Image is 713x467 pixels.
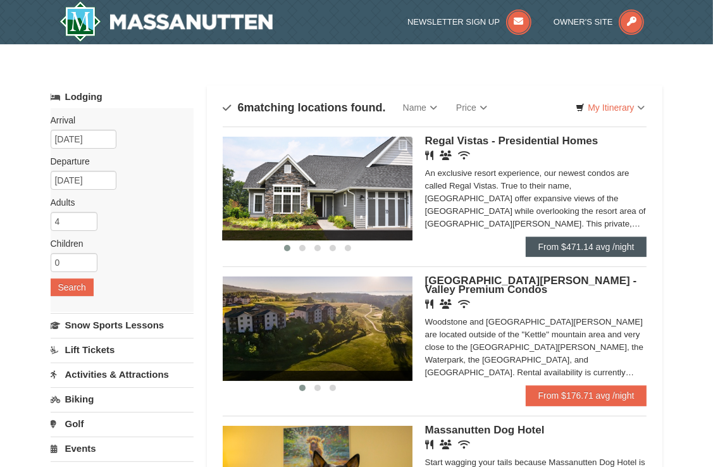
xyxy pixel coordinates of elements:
img: Massanutten Resort Logo [59,1,273,42]
a: Price [447,95,497,120]
h4: matching locations found. [223,101,386,114]
span: Regal Vistas - Presidential Homes [425,135,598,147]
a: Name [394,95,447,120]
i: Wireless Internet (free) [458,299,470,309]
a: Biking [51,387,194,411]
a: From $176.71 avg /night [526,385,647,406]
i: Wireless Internet (free) [458,440,470,449]
span: Newsletter Sign Up [407,17,500,27]
label: Departure [51,155,185,168]
div: Woodstone and [GEOGRAPHIC_DATA][PERSON_NAME] are located outside of the "Kettle" mountain area an... [425,316,647,379]
a: Newsletter Sign Up [407,17,531,27]
i: Banquet Facilities [440,151,452,160]
label: Children [51,237,185,250]
a: From $471.14 avg /night [526,237,647,257]
a: Activities & Attractions [51,363,194,386]
a: Massanutten Resort [59,1,273,42]
span: Massanutten Dog Hotel [425,424,545,436]
div: An exclusive resort experience, our newest condos are called Regal Vistas. True to their name, [G... [425,167,647,230]
i: Wireless Internet (free) [458,151,470,160]
a: Snow Sports Lessons [51,313,194,337]
i: Banquet Facilities [440,299,452,309]
i: Restaurant [425,151,433,160]
i: Banquet Facilities [440,440,452,449]
i: Restaurant [425,299,433,309]
span: [GEOGRAPHIC_DATA][PERSON_NAME] - Valley Premium Condos [425,275,637,296]
i: Restaurant [425,440,433,449]
a: Lift Tickets [51,338,194,361]
a: My Itinerary [567,98,653,117]
a: Owner's Site [554,17,645,27]
span: Owner's Site [554,17,613,27]
label: Arrival [51,114,185,127]
span: 6 [238,101,244,114]
a: Golf [51,412,194,435]
label: Adults [51,196,185,209]
a: Lodging [51,85,194,108]
a: Events [51,437,194,460]
button: Search [51,278,94,296]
